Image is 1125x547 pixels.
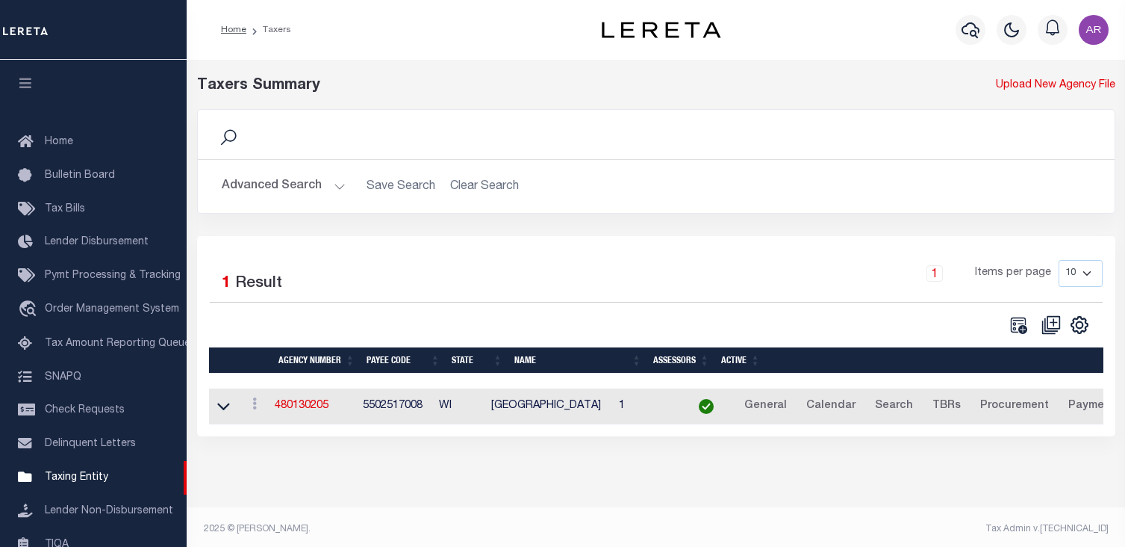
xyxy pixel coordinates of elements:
td: 1 [613,389,681,425]
a: 480130205 [275,401,328,411]
div: Tax Admin v.[TECHNICAL_ID] [667,522,1109,536]
li: Taxers [246,23,291,37]
span: Order Management System [45,304,179,315]
img: check-icon-green.svg [699,399,714,414]
span: Items per page [975,265,1051,282]
th: Name: activate to sort column ascending [508,347,647,374]
span: SNAPQ [45,371,81,382]
span: Bulletin Board [45,170,115,181]
label: Result [235,272,282,296]
div: 2025 © [PERSON_NAME]. [193,522,656,536]
a: Procurement [973,395,1056,418]
a: Upload New Agency File [996,78,1115,94]
th: Assessors: activate to sort column ascending [647,347,715,374]
a: Calendar [800,395,862,418]
img: svg+xml;base64,PHN2ZyB4bWxucz0iaHR0cDovL3d3dy53My5vcmcvMjAwMC9zdmciIHBvaW50ZXItZXZlbnRzPSJub25lIi... [1079,15,1109,45]
a: Search [868,395,920,418]
a: 1 [926,265,943,282]
td: 5502517008 [357,389,433,425]
img: logo-dark.svg [602,22,721,38]
span: Lender Non-Disbursement [45,506,173,516]
th: State: activate to sort column ascending [446,347,508,374]
span: Tax Amount Reporting Queue [45,339,190,349]
a: TBRs [926,395,967,418]
th: Payee Code: activate to sort column ascending [361,347,446,374]
span: Delinquent Letters [45,439,136,449]
span: Home [45,137,73,147]
span: Taxing Entity [45,472,108,483]
i: travel_explore [18,300,42,320]
span: Check Requests [45,405,125,415]
td: [GEOGRAPHIC_DATA] [485,389,613,425]
a: General [738,395,794,418]
td: WI [433,389,485,425]
th: Active: activate to sort column ascending [715,347,766,374]
a: Home [221,25,246,34]
button: Advanced Search [222,172,346,201]
th: Agency Number: activate to sort column ascending [272,347,361,374]
span: 1 [222,276,231,291]
span: Tax Bills [45,204,85,214]
span: Pymt Processing & Tracking [45,271,181,281]
div: Taxers Summary [197,75,880,97]
span: Lender Disbursement [45,237,149,247]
